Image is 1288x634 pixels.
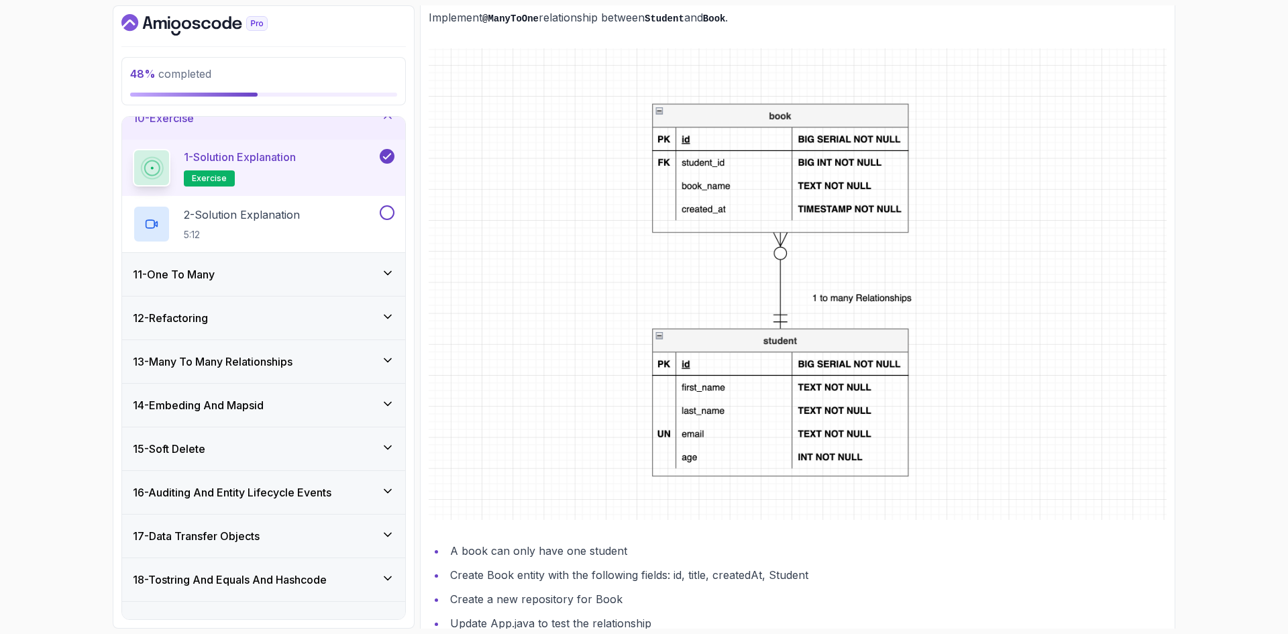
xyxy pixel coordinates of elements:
[133,441,205,457] h3: 15 - Soft Delete
[133,484,331,500] h3: 16 - Auditing And Entity Lifecycle Events
[184,149,296,165] p: 1 - Solution Explanation
[133,205,394,243] button: 2-Solution Explanation5:12
[645,13,684,24] code: Student
[446,614,1167,633] li: Update App.java to test the relationship
[133,110,194,126] h3: 10 - Exercise
[122,558,405,601] button: 18-Tostring And Equals And Hashcode
[122,340,405,383] button: 13-Many To Many Relationships
[122,427,405,470] button: 15-Soft Delete
[133,149,394,187] button: 1-Solution Explanationexercise
[133,615,370,631] h3: 19 - Database Versioning And Scheme Evolution
[122,384,405,427] button: 14-Embeding And Mapsid
[192,173,227,184] span: exercise
[184,207,300,223] p: 2 - Solution Explanation
[133,266,215,282] h3: 11 - One To Many
[122,471,405,514] button: 16-Auditing And Entity Lifecycle Events
[133,354,292,370] h3: 13 - Many To Many Relationships
[133,572,327,588] h3: 18 - Tostring And Equals And Hashcode
[133,310,208,326] h3: 12 - Refactoring
[130,67,156,81] span: 48 %
[482,13,539,24] code: @ManyToOne
[130,67,211,81] span: completed
[446,541,1167,560] li: A book can only have one student
[122,297,405,339] button: 12-Refactoring
[429,8,1167,28] p: Implement relationship between and .
[446,590,1167,609] li: Create a new repository for Book
[122,253,405,296] button: 11-One To Many
[429,48,1167,520] img: Exercise
[122,515,405,558] button: 17-Data Transfer Objects
[446,566,1167,584] li: Create Book entity with the following fields: id, title, createdAt, Student
[121,14,299,36] a: Dashboard
[133,397,264,413] h3: 14 - Embeding And Mapsid
[122,97,405,140] button: 10-Exercise
[184,228,300,242] p: 5:12
[133,528,260,544] h3: 17 - Data Transfer Objects
[703,13,726,24] code: Book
